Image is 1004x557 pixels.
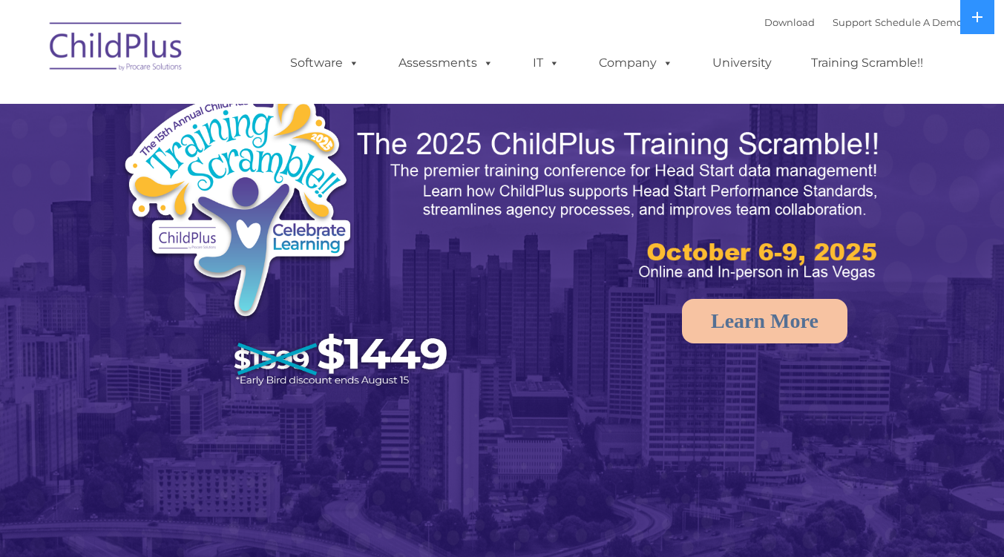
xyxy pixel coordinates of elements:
[698,48,787,78] a: University
[275,48,374,78] a: Software
[764,16,962,28] font: |
[518,48,574,78] a: IT
[682,299,847,343] a: Learn More
[796,48,938,78] a: Training Scramble!!
[584,48,688,78] a: Company
[42,12,191,86] img: ChildPlus by Procare Solutions
[833,16,872,28] a: Support
[764,16,815,28] a: Download
[875,16,962,28] a: Schedule A Demo
[384,48,508,78] a: Assessments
